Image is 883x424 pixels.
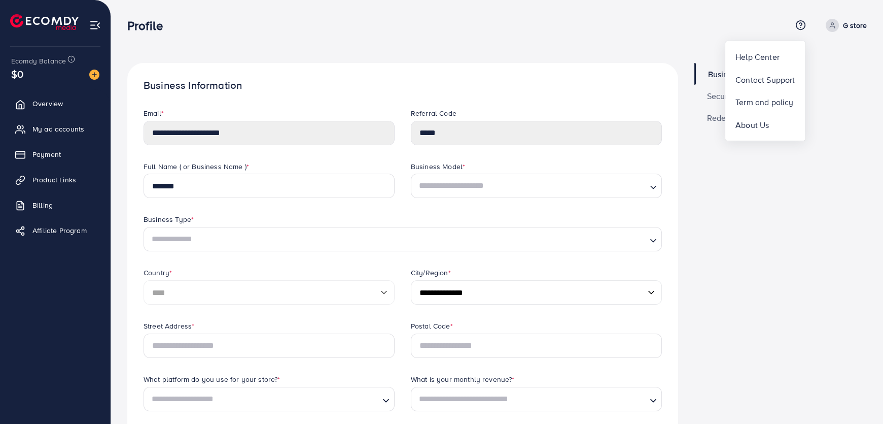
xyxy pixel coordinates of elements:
span: Affiliate Program [32,225,87,236]
div: Search for option [411,387,662,411]
img: menu [89,19,101,31]
input: Search for option [415,389,646,408]
span: Payment [32,149,61,159]
span: Term and policy [735,96,793,108]
a: Product Links [8,170,103,190]
input: Search for option [415,177,646,195]
iframe: Chat [840,378,875,416]
span: My ad accounts [32,124,84,134]
a: Payment [8,144,103,165]
h3: Profile [127,18,171,33]
label: Business Type [144,214,194,224]
span: Redeem Code [707,114,759,122]
label: Business Model [411,161,465,172]
label: Email [144,108,164,118]
a: Billing [8,195,103,215]
span: About Us [735,119,769,131]
div: Search for option [411,174,662,198]
label: Full Name ( or Business Name ) [144,161,249,172]
span: Billing [32,200,53,210]
p: G store [843,19,867,31]
img: logo [10,14,79,30]
a: G store [822,19,867,32]
input: Search for option [148,389,378,408]
label: What is your monthly revenue? [411,374,515,384]
span: $0 [11,67,23,81]
input: Search for option [148,230,646,249]
a: Overview [8,93,103,114]
span: Ecomdy Balance [11,56,66,66]
span: Product Links [32,175,76,185]
div: Search for option [144,227,662,251]
label: Postal Code [411,321,453,331]
label: Country [144,268,172,278]
span: Security Setting [707,92,765,100]
label: Street Address [144,321,194,331]
span: Contact Support [735,74,795,86]
label: What platform do you use for your store? [144,374,280,384]
a: Affiliate Program [8,220,103,241]
span: Overview [32,99,63,109]
span: Business Information [708,70,784,78]
h1: Business Information [144,79,662,92]
img: image [89,70,99,80]
a: My ad accounts [8,119,103,139]
span: Help Center [735,51,780,63]
label: Referral Code [411,108,456,118]
label: City/Region [411,268,451,278]
div: Search for option [144,387,395,411]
